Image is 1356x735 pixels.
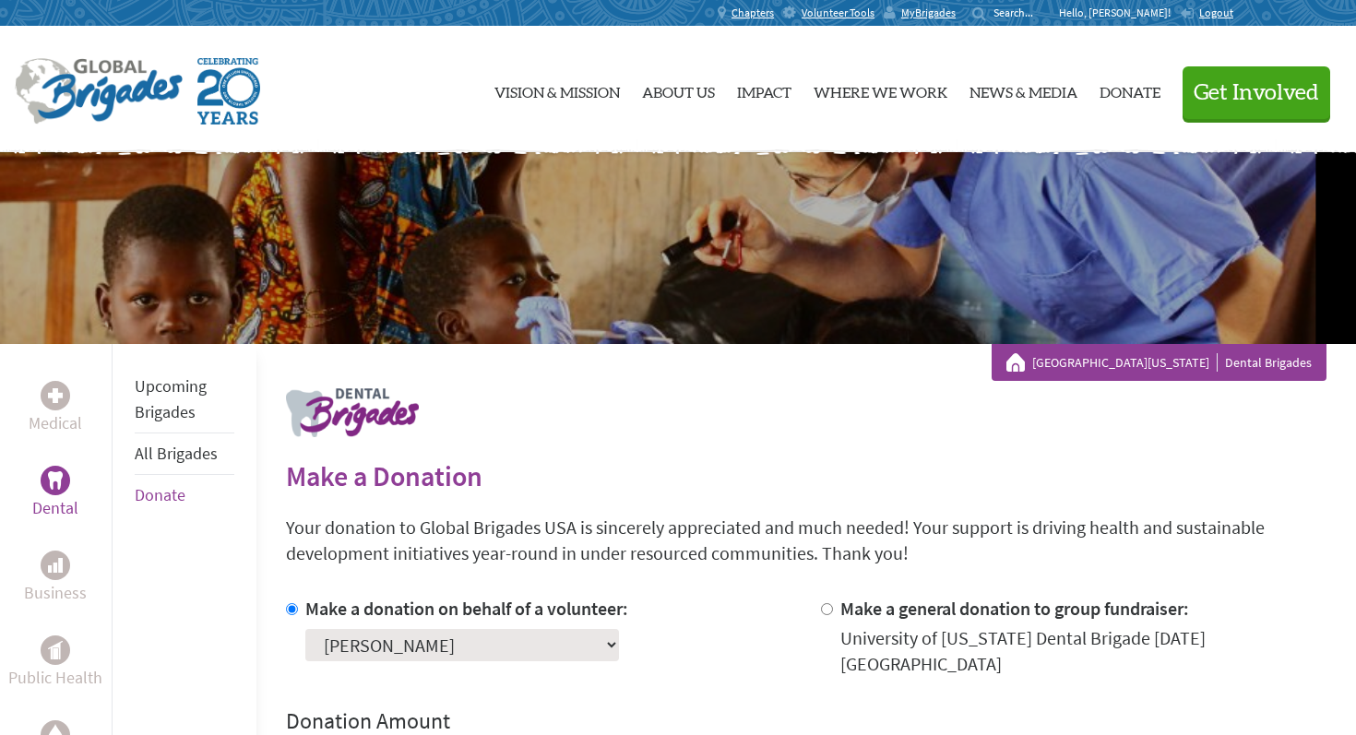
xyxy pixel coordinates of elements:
[737,41,791,137] a: Impact
[29,410,82,436] p: Medical
[732,6,774,20] span: Chapters
[1100,41,1160,137] a: Donate
[41,551,70,580] div: Business
[802,6,874,20] span: Volunteer Tools
[286,515,1326,566] p: Your donation to Global Brigades USA is sincerely appreciated and much needed! Your support is dr...
[197,58,260,124] img: Global Brigades Celebrating 20 Years
[135,375,207,422] a: Upcoming Brigades
[642,41,715,137] a: About Us
[305,597,628,620] label: Make a donation on behalf of a volunteer:
[135,475,234,516] li: Donate
[8,635,102,691] a: Public HealthPublic Health
[41,466,70,495] div: Dental
[135,366,234,433] li: Upcoming Brigades
[1180,6,1233,20] a: Logout
[840,625,1326,677] div: University of [US_STATE] Dental Brigade [DATE] [GEOGRAPHIC_DATA]
[1194,82,1319,104] span: Get Involved
[32,466,78,521] a: DentalDental
[1032,353,1218,372] a: [GEOGRAPHIC_DATA][US_STATE]
[41,635,70,665] div: Public Health
[969,41,1077,137] a: News & Media
[32,495,78,521] p: Dental
[814,41,947,137] a: Where We Work
[286,459,1326,492] h2: Make a Donation
[41,381,70,410] div: Medical
[29,381,82,436] a: MedicalMedical
[15,58,183,124] img: Global Brigades Logo
[993,6,1046,19] input: Search...
[48,558,63,573] img: Business
[901,6,956,20] span: MyBrigades
[494,41,620,137] a: Vision & Mission
[48,471,63,489] img: Dental
[1059,6,1180,20] p: Hello, [PERSON_NAME]!
[135,484,185,505] a: Donate
[135,443,218,464] a: All Brigades
[8,665,102,691] p: Public Health
[1006,353,1312,372] div: Dental Brigades
[135,433,234,475] li: All Brigades
[24,551,87,606] a: BusinessBusiness
[840,597,1189,620] label: Make a general donation to group fundraiser:
[48,641,63,659] img: Public Health
[1183,66,1330,119] button: Get Involved
[24,580,87,606] p: Business
[1199,6,1233,19] span: Logout
[48,388,63,403] img: Medical
[286,388,419,437] img: logo-dental.png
